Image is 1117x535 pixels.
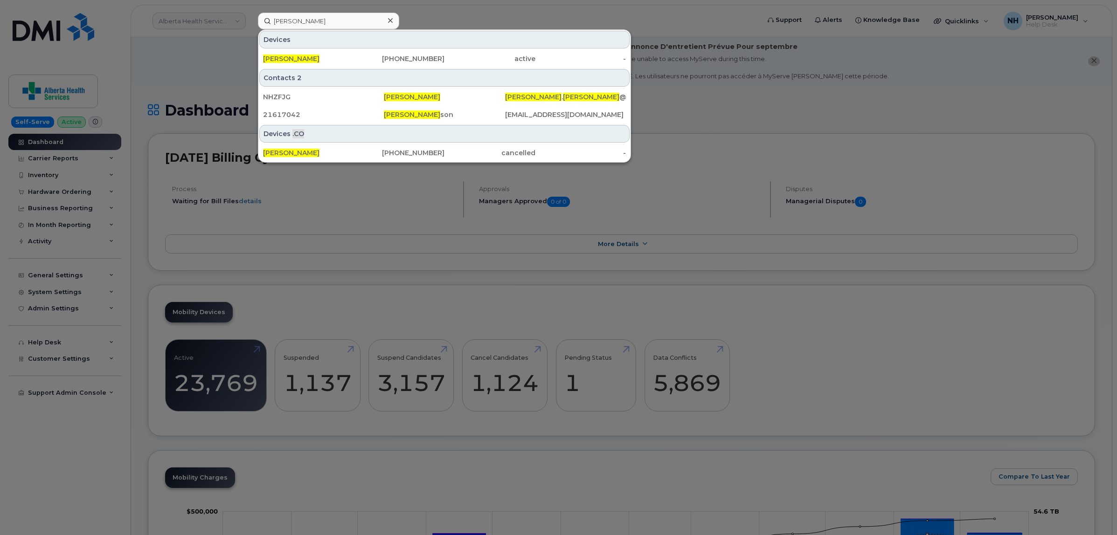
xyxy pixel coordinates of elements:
span: .CO [292,129,304,138]
span: [PERSON_NAME] [263,55,319,63]
div: - [535,54,626,63]
span: 2 [297,73,302,82]
span: [PERSON_NAME] [505,93,562,101]
div: [EMAIL_ADDRESS][DOMAIN_NAME] [505,110,626,119]
div: active [444,54,535,63]
span: [PERSON_NAME] [384,93,440,101]
span: [PERSON_NAME] [263,149,319,157]
div: Devices [259,125,630,143]
div: Devices [259,31,630,48]
div: son [384,110,505,119]
div: NHZFJG [263,92,384,102]
div: - [535,148,626,158]
div: Contacts [259,69,630,87]
div: [PHONE_NUMBER] [354,54,445,63]
div: 21617042 [263,110,384,119]
span: [PERSON_NAME] [563,93,619,101]
a: 21617042[PERSON_NAME]son[EMAIL_ADDRESS][DOMAIN_NAME] [259,106,630,123]
div: cancelled [444,148,535,158]
a: [PERSON_NAME][PHONE_NUMBER]active- [259,50,630,67]
div: . @[DOMAIN_NAME] [505,92,626,102]
a: NHZFJG[PERSON_NAME][PERSON_NAME].[PERSON_NAME]@[DOMAIN_NAME] [259,89,630,105]
a: [PERSON_NAME][PHONE_NUMBER]cancelled- [259,144,630,161]
div: [PHONE_NUMBER] [354,148,445,158]
span: [PERSON_NAME] [384,110,440,119]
